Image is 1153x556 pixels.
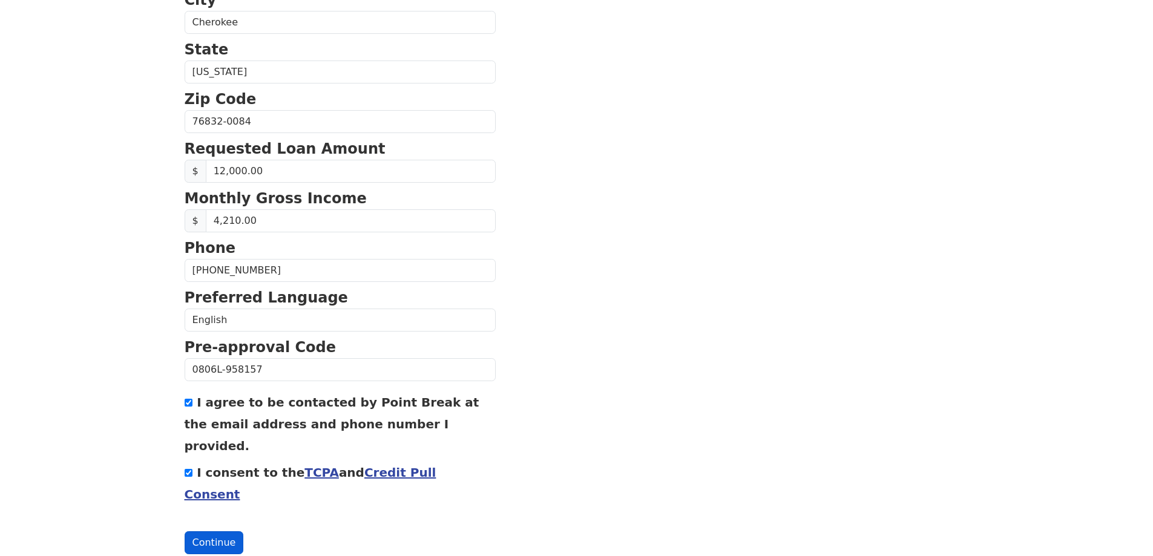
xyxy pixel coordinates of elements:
[304,465,339,480] a: TCPA
[185,188,496,209] p: Monthly Gross Income
[185,531,244,554] button: Continue
[206,209,496,232] input: Monthly Gross Income
[185,11,496,34] input: City
[185,160,206,183] span: $
[185,259,496,282] input: Phone
[185,289,348,306] strong: Preferred Language
[185,140,386,157] strong: Requested Loan Amount
[185,395,479,453] label: I agree to be contacted by Point Break at the email address and phone number I provided.
[185,41,229,58] strong: State
[185,110,496,133] input: Zip Code
[185,339,337,356] strong: Pre-approval Code
[185,358,496,381] input: Pre-approval Code
[206,160,496,183] input: Requested Loan Amount
[185,209,206,232] span: $
[185,91,257,108] strong: Zip Code
[185,240,236,257] strong: Phone
[185,465,436,502] label: I consent to the and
